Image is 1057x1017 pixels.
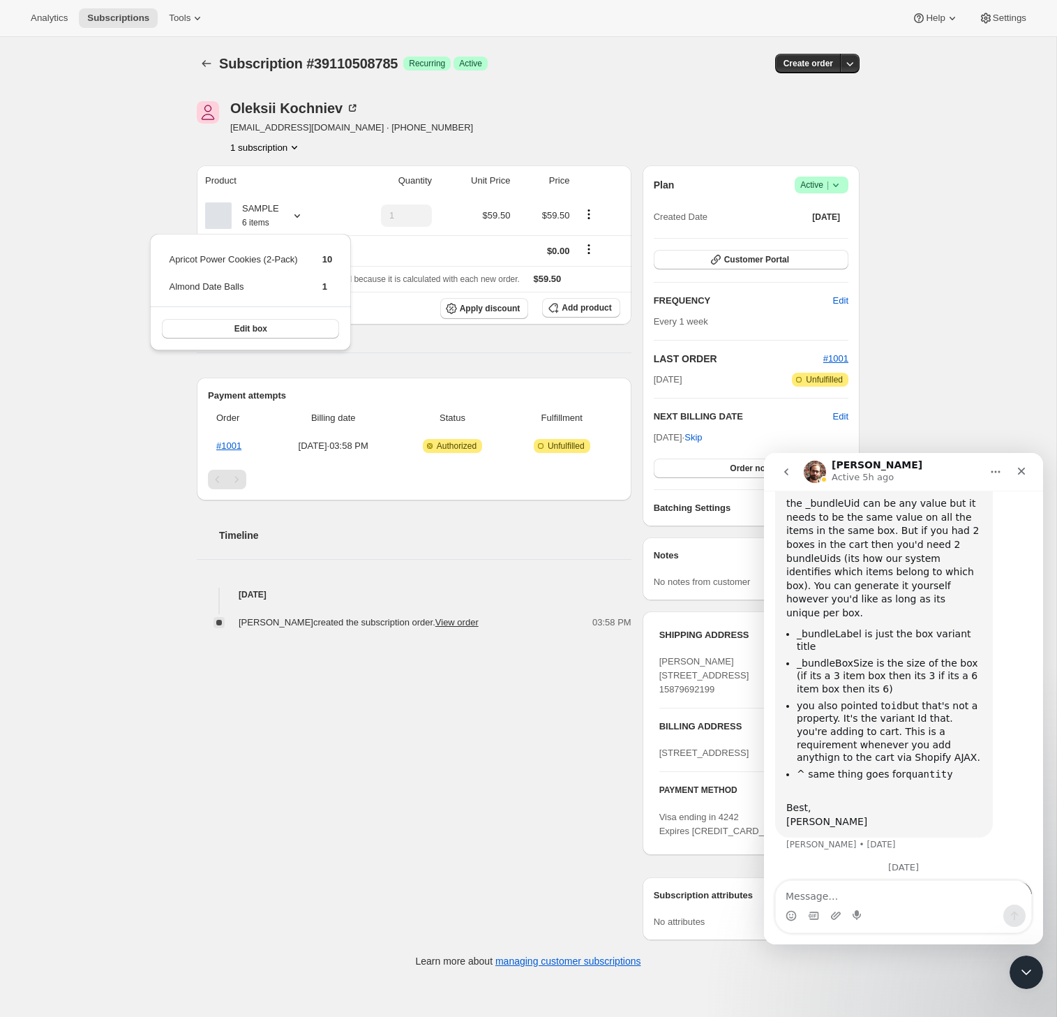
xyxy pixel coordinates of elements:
[926,13,945,24] span: Help
[654,459,848,478] button: Order now
[659,748,749,758] span: [STREET_ADDRESS]
[208,403,269,433] th: Order
[197,54,216,73] button: Subscriptions
[654,549,816,568] h3: Notes
[197,101,219,124] span: Oleksii Kochniev
[800,178,843,192] span: Active
[22,44,218,167] div: the _bundleUid can be any value but it needs to be the same value on all the items in the same bo...
[547,246,570,256] span: $0.00
[827,179,829,191] span: |
[239,617,479,628] span: [PERSON_NAME] created the subscription order.
[654,410,833,424] h2: NEXT BILLING DATE
[416,954,641,968] p: Learn more about
[33,315,218,328] li: ^ same thing goes for
[654,916,705,927] span: No attributes
[33,204,218,243] li: _bundleBoxSize is the size of the box (if its a 3 item box then its 3 if its a 6 item box then it...
[548,440,585,452] span: Unfulfilled
[654,316,708,327] span: Every 1 week
[322,254,332,265] span: 10
[806,374,843,385] span: Unfulfilled
[197,588,631,602] h4: [DATE]
[542,210,570,221] span: $59.50
[142,316,188,327] code: quantity
[775,54,841,73] button: Create order
[659,785,737,803] h3: PAYMENT METHOD
[764,453,1043,944] iframe: Intercom live chat
[654,373,682,387] span: [DATE]
[66,457,77,468] button: Upload attachment
[654,501,832,515] h6: Batching Settings
[322,281,327,292] span: 1
[230,140,301,154] button: Product actions
[512,411,612,425] span: Fulfillment
[22,348,218,362] div: Best,
[654,178,675,192] h2: Plan
[239,452,262,474] button: Send a message…
[33,246,218,311] li: you also pointed to but that's not a property. It's the variant Id that. you're adding to cart. T...
[833,294,848,308] span: Edit
[833,410,848,424] button: Edit
[654,210,707,224] span: Created Date
[79,8,158,28] button: Subscriptions
[659,628,827,642] h3: SHIPPING ADDRESS
[168,279,298,305] td: Almond Date Balls
[219,528,631,542] h2: Timeline
[22,8,76,28] button: Analytics
[219,56,398,71] span: Subscription #39110508785
[578,207,600,222] button: Product actions
[168,252,298,278] td: Apricot Power Cookies (2-Pack)
[784,58,833,69] span: Create order
[654,432,703,443] span: [DATE] ·
[459,58,482,69] span: Active
[812,211,840,223] span: [DATE]
[483,210,511,221] span: $59.50
[234,323,267,334] span: Edit box
[534,274,562,284] span: $59.50
[440,298,529,319] button: Apply discount
[22,457,33,468] button: Emoji picker
[22,387,132,396] div: [PERSON_NAME] • [DATE]
[22,362,218,376] div: [PERSON_NAME]
[684,431,702,445] span: Skip
[437,440,477,452] span: Authorized
[562,302,611,313] span: Add product
[11,410,268,429] div: [DATE]
[823,353,848,364] a: #1001
[273,411,393,425] span: Billing date
[242,218,269,228] small: 6 items
[33,175,218,200] li: _bundleLabel is just the box variant title
[208,470,620,489] nav: Pagination
[436,165,514,196] th: Unit Price
[162,319,339,339] button: Edit box
[12,428,267,452] textarea: Message…
[127,247,139,258] code: id
[338,165,436,196] th: Quantity
[825,290,857,312] button: Edit
[654,889,816,908] h3: Subscription attributes
[87,13,149,24] span: Subscriptions
[495,956,641,967] a: managing customer subscriptions
[659,656,749,695] span: [PERSON_NAME] [STREET_ADDRESS] 15879692199
[654,294,833,308] h2: FREQUENCY
[804,207,848,227] button: [DATE]
[273,439,393,453] span: [DATE] · 03:58 PM
[578,242,600,257] button: Shipping actions
[1010,956,1043,989] iframe: Intercom live chat
[230,121,473,135] span: [EMAIL_ADDRESS][DOMAIN_NAME] · [PHONE_NUMBER]
[409,58,445,69] span: Recurring
[514,165,574,196] th: Price
[160,8,213,28] button: Tools
[592,616,631,630] span: 03:58 PM
[730,463,772,474] span: Order now
[823,352,848,366] button: #1001
[654,250,848,269] button: Customer Portal
[230,101,359,115] div: Oleksii Kochniev
[993,13,1026,24] span: Settings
